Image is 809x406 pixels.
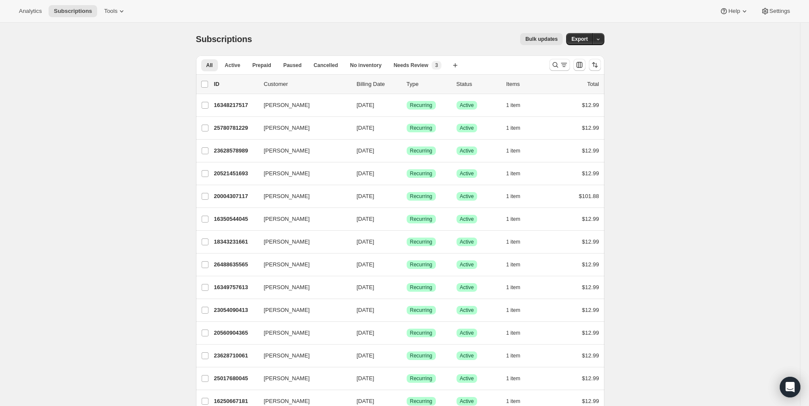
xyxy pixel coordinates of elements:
span: $12.99 [582,330,599,336]
span: Tools [104,8,117,15]
p: 23628710061 [214,351,257,360]
span: Active [460,147,474,154]
button: Sort the results [589,59,601,71]
span: Active [460,216,474,223]
span: 1 item [506,398,521,405]
button: [PERSON_NAME] [259,235,345,249]
span: Recurring [410,193,432,200]
button: [PERSON_NAME] [259,258,345,272]
span: Recurring [410,284,432,291]
p: 20004307117 [214,192,257,201]
span: Analytics [19,8,42,15]
span: Bulk updates [525,36,558,43]
button: Search and filter results [549,59,570,71]
span: [DATE] [357,170,374,177]
button: [PERSON_NAME] [259,167,345,180]
span: 1 item [506,193,521,200]
button: [PERSON_NAME] [259,189,345,203]
div: 23628710061[PERSON_NAME][DATE]SuccessRecurringSuccessActive1 item$12.99 [214,350,599,362]
span: Needs Review [394,62,429,69]
p: 20560904365 [214,329,257,337]
span: Recurring [410,398,432,405]
div: 25017680045[PERSON_NAME][DATE]SuccessRecurringSuccessActive1 item$12.99 [214,372,599,385]
span: [DATE] [357,352,374,359]
p: ID [214,80,257,89]
span: 1 item [506,375,521,382]
span: [PERSON_NAME] [264,283,310,292]
div: 23628578989[PERSON_NAME][DATE]SuccessRecurringSuccessActive1 item$12.99 [214,145,599,157]
span: [DATE] [357,375,374,382]
span: [PERSON_NAME] [264,306,310,314]
div: Items [506,80,549,89]
button: Tools [99,5,131,17]
span: [DATE] [357,284,374,290]
button: [PERSON_NAME] [259,98,345,112]
span: [DATE] [357,193,374,199]
span: Recurring [410,125,432,131]
div: 20004307117[PERSON_NAME][DATE]SuccessRecurringSuccessActive1 item$101.88 [214,190,599,202]
span: [DATE] [357,102,374,108]
div: IDCustomerBilling DateTypeStatusItemsTotal [214,80,599,89]
span: Active [460,193,474,200]
p: Customer [264,80,350,89]
div: 25780781229[PERSON_NAME][DATE]SuccessRecurringSuccessActive1 item$12.99 [214,122,599,134]
span: [PERSON_NAME] [264,374,310,383]
button: [PERSON_NAME] [259,212,345,226]
span: Active [460,398,474,405]
button: 1 item [506,99,530,111]
span: 1 item [506,125,521,131]
span: 1 item [506,352,521,359]
span: $12.99 [582,216,599,222]
button: 1 item [506,327,530,339]
span: Cancelled [314,62,338,69]
span: Export [571,36,588,43]
span: [DATE] [357,147,374,154]
span: $12.99 [582,102,599,108]
p: 26488635565 [214,260,257,269]
span: [DATE] [357,398,374,404]
button: 1 item [506,304,530,316]
p: 16350544045 [214,215,257,223]
button: Create new view [448,59,462,71]
span: Active [460,261,474,268]
p: Billing Date [357,80,400,89]
span: Active [460,102,474,109]
button: [PERSON_NAME] [259,121,345,135]
span: [DATE] [357,330,374,336]
span: Active [460,238,474,245]
span: Active [460,284,474,291]
span: 1 item [506,147,521,154]
p: 25780781229 [214,124,257,132]
p: 23054090413 [214,306,257,314]
p: Status [457,80,499,89]
span: [PERSON_NAME] [264,215,310,223]
p: 25017680045 [214,374,257,383]
button: 1 item [506,122,530,134]
span: 1 item [506,102,521,109]
span: Settings [769,8,790,15]
span: $12.99 [582,307,599,313]
button: Customize table column order and visibility [573,59,585,71]
span: Recurring [410,375,432,382]
button: 1 item [506,281,530,293]
button: 1 item [506,350,530,362]
button: [PERSON_NAME] [259,281,345,294]
button: [PERSON_NAME] [259,349,345,363]
span: $12.99 [582,375,599,382]
button: [PERSON_NAME] [259,372,345,385]
span: [PERSON_NAME] [264,169,310,178]
span: Active [460,170,474,177]
div: 23054090413[PERSON_NAME][DATE]SuccessRecurringSuccessActive1 item$12.99 [214,304,599,316]
span: [DATE] [357,238,374,245]
div: Open Intercom Messenger [780,377,800,397]
span: [DATE] [357,307,374,313]
span: $12.99 [582,238,599,245]
span: $101.88 [579,193,599,199]
span: Active [460,375,474,382]
p: Total [587,80,599,89]
button: 1 item [506,213,530,225]
span: Active [225,62,240,69]
span: Subscriptions [54,8,92,15]
button: Help [714,5,754,17]
button: Bulk updates [520,33,563,45]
